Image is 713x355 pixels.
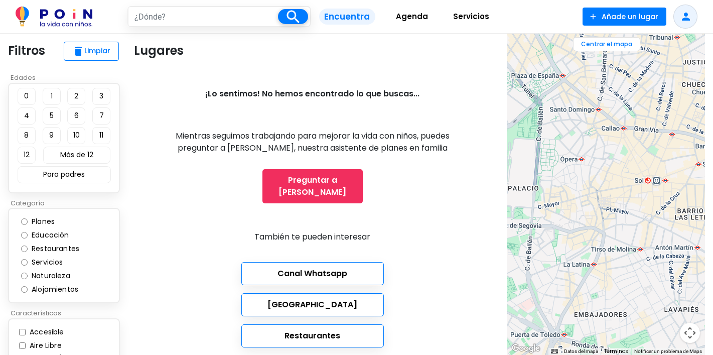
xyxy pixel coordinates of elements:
[43,88,61,105] button: 1
[18,147,36,164] button: 12
[449,9,494,25] span: Servicios
[241,293,384,316] a: [GEOGRAPHIC_DATA]
[157,130,468,154] p: Mientras seguimos trabajando para mejorar la vida con niños, puedes preguntar a [PERSON_NAME], nu...
[43,147,110,164] button: Más de 12
[64,42,119,61] button: deleteLimpiar
[311,5,383,29] a: Encuentra
[29,230,79,241] label: Educación
[319,9,375,25] span: Encuentra
[92,127,110,144] button: 11
[67,127,85,144] button: 10
[29,284,88,295] label: Alojamientos
[16,7,92,27] img: POiN
[29,271,80,281] label: Naturaleza
[134,42,184,60] p: Lugares
[284,8,302,26] i: search
[241,262,384,285] a: Canal Whatsapp
[8,308,126,318] p: Características
[128,7,278,26] input: ¿Dónde?
[254,231,370,243] p: También te pueden interesar
[680,323,700,343] button: Controles de visualización del mapa
[604,347,628,355] a: Términos (se abre en una nueva pestaña)
[441,5,502,29] a: Servicios
[27,327,64,337] label: Accesible
[29,244,89,254] label: Restaurantes
[43,107,61,125] button: 5
[29,216,65,227] label: Planes
[18,107,36,125] button: 4
[72,45,84,57] span: delete
[634,348,702,354] a: Notificar un problema de Maps
[29,257,73,268] label: Servicios
[262,169,363,203] a: Preguntar a [PERSON_NAME]
[383,5,441,29] a: Agenda
[573,37,640,51] button: Centrar el mapa
[8,73,126,83] p: Edades
[391,9,433,25] span: Agenda
[8,42,45,60] p: Filtros
[18,166,111,183] button: Para padres
[27,340,62,351] label: Aire Libre
[18,127,36,144] button: 8
[583,8,666,26] button: Añade un lugar
[67,107,85,125] button: 6
[241,324,384,347] a: Restaurantes
[551,348,558,355] button: Combinaciones de teclas
[205,88,419,100] p: ¡Lo sentimos! No hemos encontrado lo que buscas...
[92,107,110,125] button: 7
[92,88,110,105] button: 3
[18,88,36,105] button: 0
[43,127,61,144] button: 9
[509,342,542,355] a: Abre esta zona en Google Maps (se abre en una nueva ventana)
[8,198,126,208] p: Categoría
[509,342,542,355] img: Google
[564,348,598,355] button: Datos del mapa
[67,88,85,105] button: 2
